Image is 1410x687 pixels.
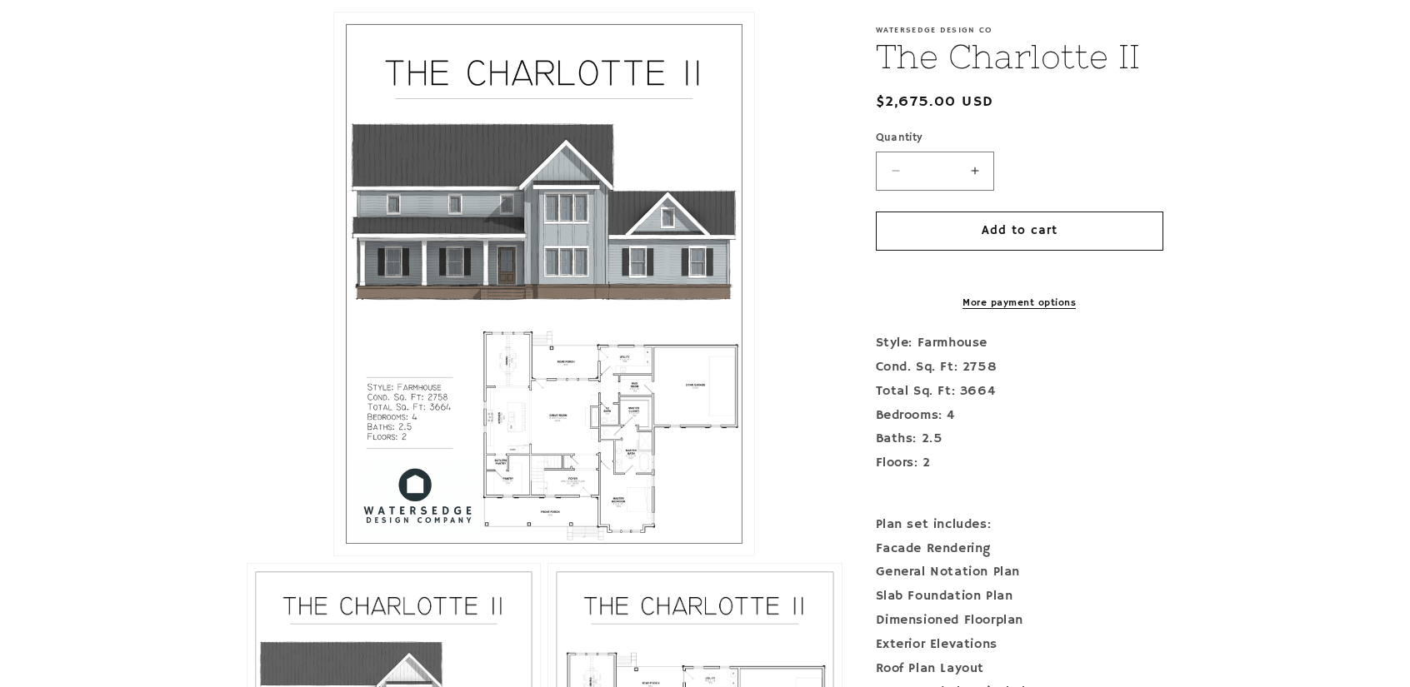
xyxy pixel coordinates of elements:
[876,585,1163,609] div: Slab Foundation Plan
[876,633,1163,657] div: Exterior Elevations
[876,212,1163,251] button: Add to cart
[876,657,1163,681] div: Roof Plan Layout
[876,25,1163,35] p: Watersedge Design Co
[876,296,1163,311] a: More payment options
[876,331,1163,500] p: Style: Farmhouse Cond. Sq. Ft: 2758 Total Sq. Ft: 3664 Bedrooms: 4 Baths: 2.5 Floors: 2
[876,513,1163,537] div: Plan set includes:
[876,560,1163,585] div: General Notation Plan
[876,130,1163,147] label: Quantity
[876,35,1163,78] h1: The Charlotte II
[876,91,994,113] span: $2,675.00 USD
[876,609,1163,633] div: Dimensioned Floorplan
[876,537,1163,561] div: Facade Rendering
